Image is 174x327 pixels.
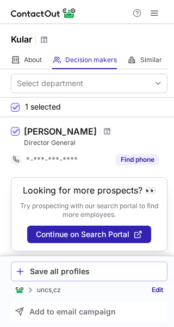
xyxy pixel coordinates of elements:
button: Save all profiles [11,262,167,281]
button: Add to email campaign [11,302,167,322]
p: uncs,cz [37,286,61,294]
span: About [24,56,42,64]
span: Continue on Search Portal [36,230,129,239]
img: ContactOut [15,286,24,294]
header: Looking for more prospects? 👀 [23,185,156,195]
button: Continue on Search Portal [27,226,151,243]
span: Add to email campaign [29,307,116,316]
img: ContactOut v5.3.10 [11,7,76,20]
span: Similar [140,56,162,64]
div: [PERSON_NAME] [24,126,97,137]
div: Select department [17,78,83,89]
span: 1 selected [25,102,61,111]
h1: Kular [11,33,32,46]
a: Edit [147,284,167,295]
p: Try prospecting with our search portal to find more employees. [19,202,159,219]
span: Decision makers [65,56,117,64]
div: Director General [24,138,167,148]
div: Save all profiles [30,267,163,276]
button: Reveal Button [116,154,159,165]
